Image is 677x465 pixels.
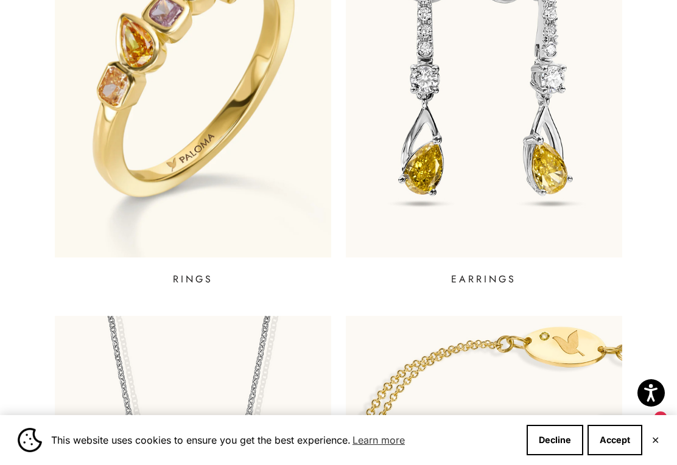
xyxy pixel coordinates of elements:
[451,272,516,287] p: EARRINGS
[651,436,659,444] button: Close
[51,431,517,449] span: This website uses cookies to ensure you get the best experience.
[18,428,42,452] img: Cookie banner
[588,425,642,455] button: Accept
[527,425,583,455] button: Decline
[351,431,407,449] a: Learn more
[173,272,213,287] p: RINGS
